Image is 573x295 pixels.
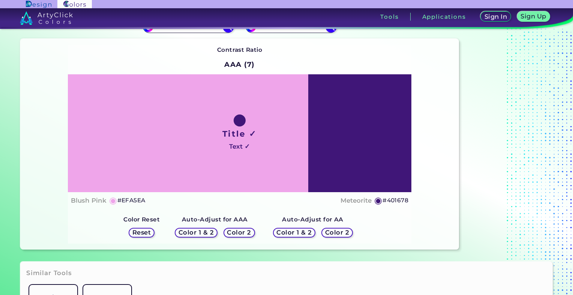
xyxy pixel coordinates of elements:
[20,11,73,25] img: logo_artyclick_colors_white.svg
[221,56,258,73] h2: AAA (7)
[26,269,72,278] h3: Similar Tools
[71,195,106,206] h4: Blush Pink
[277,230,311,236] h5: Color 1 & 2
[374,196,382,205] h5: ◉
[282,216,343,223] strong: Auto-Adjust for AA
[340,195,372,206] h4: Meteorite
[109,196,117,205] h5: ◉
[229,141,250,152] h4: Text ✓
[325,230,349,236] h5: Color 2
[217,46,262,53] strong: Contrast Ratio
[132,230,150,236] h5: Reset
[26,1,51,8] img: ArtyClick Design logo
[182,216,248,223] strong: Auto-Adjust for AAA
[380,14,399,20] h3: Tools
[485,14,507,20] h5: Sign In
[521,13,546,19] h5: Sign Up
[123,216,160,223] strong: Color Reset
[517,12,550,22] a: Sign Up
[179,230,213,236] h5: Color 1 & 2
[227,230,251,236] h5: Color 2
[222,128,257,139] h1: Title ✓
[422,14,466,20] h3: Applications
[481,12,511,22] a: Sign In
[382,196,408,205] h5: #401678
[117,196,145,205] h5: #EFA5EA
